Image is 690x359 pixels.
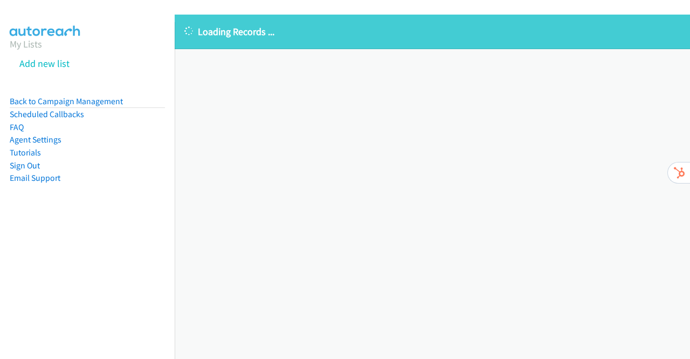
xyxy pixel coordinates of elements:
a: Agent Settings [10,134,61,145]
a: Scheduled Callbacks [10,109,84,119]
a: Sign Out [10,160,40,171]
a: Add new list [19,57,70,70]
a: Email Support [10,173,60,183]
p: Loading Records ... [184,24,680,39]
a: Back to Campaign Management [10,96,123,106]
a: My Lists [10,38,42,50]
a: FAQ [10,122,24,132]
a: Tutorials [10,147,41,158]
